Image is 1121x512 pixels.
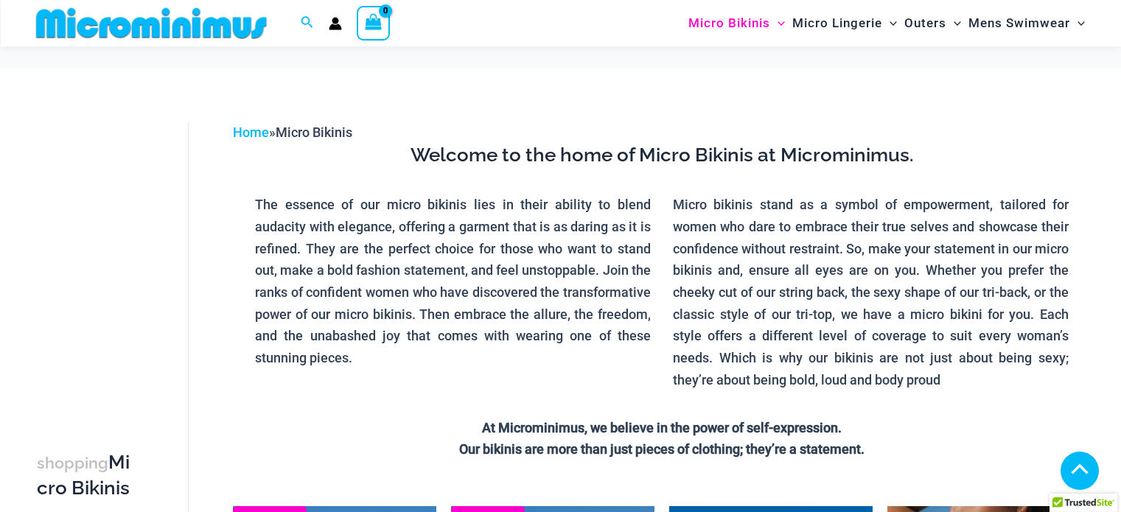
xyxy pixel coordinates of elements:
a: View Shopping Cart, empty [357,6,391,40]
span: » [233,125,352,140]
span: Menu Toggle [882,4,897,42]
h3: Welcome to the home of Micro Bikinis at Microminimus. [244,143,1080,168]
strong: At Microminimus, we believe in the power of self-expression. [482,420,842,435]
a: Mens SwimwearMenu ToggleMenu Toggle [965,4,1089,42]
span: Micro Bikinis [688,4,770,42]
a: Account icon link [329,17,342,30]
a: Search icon link [301,14,314,32]
span: Outers [904,4,946,42]
p: The essence of our micro bikinis lies in their ability to blend audacity with elegance, offering ... [255,194,651,369]
span: Menu Toggle [1070,4,1085,42]
span: Menu Toggle [946,4,961,42]
span: Menu Toggle [770,4,785,42]
span: Micro Lingerie [792,4,882,42]
strong: Our bikinis are more than just pieces of clothing; they’re a statement. [459,441,865,457]
a: Home [233,125,269,140]
h3: Micro Bikinis [37,450,136,501]
a: OutersMenu ToggleMenu Toggle [901,4,965,42]
span: Mens Swimwear [968,4,1070,42]
nav: Site Navigation [682,2,1092,44]
img: MM SHOP LOGO FLAT [30,7,273,40]
iframe: TrustedSite Certified [37,110,170,404]
p: Micro bikinis stand as a symbol of empowerment, tailored for women who dare to embrace their true... [673,194,1069,390]
a: Micro LingerieMenu ToggleMenu Toggle [789,4,901,42]
span: Micro Bikinis [276,125,352,140]
span: shopping [37,454,108,472]
a: Micro BikinisMenu ToggleMenu Toggle [685,4,789,42]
